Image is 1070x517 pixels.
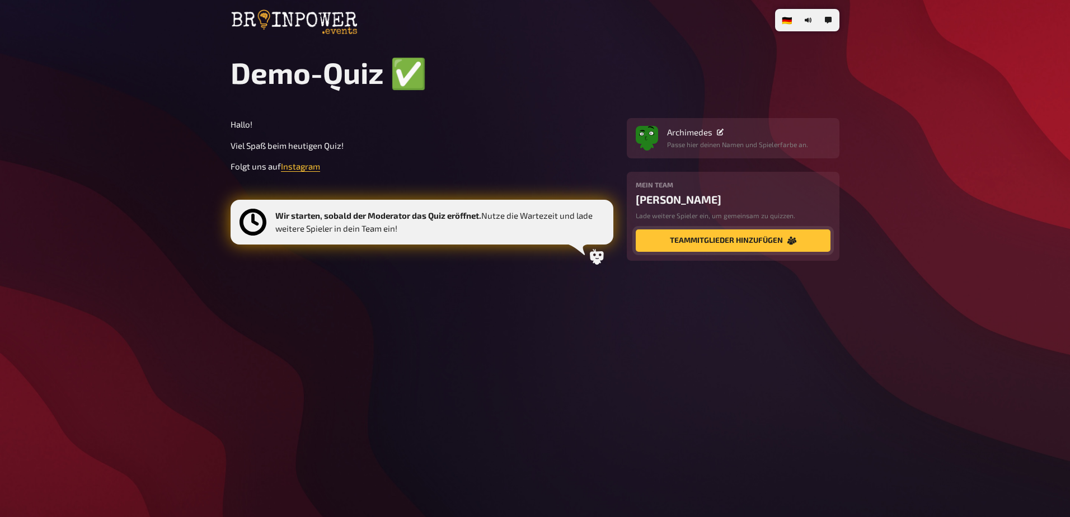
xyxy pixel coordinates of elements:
[231,161,281,171] span: Folgt uns auf
[275,209,604,234] p: Nutze die Wartezeit und lade weitere Spieler in dein Team ein!
[636,181,830,189] h4: Mein Team
[636,193,830,206] div: [PERSON_NAME]
[281,161,320,171] a: Instagram
[636,229,830,252] button: Teammitglieder hinzufügen
[231,119,252,129] span: Hallo!
[231,55,839,91] h1: Demo-Quiz ✅​
[636,210,830,220] p: Lade weitere Spieler ein, um gemeinsam zu quizzen.
[275,210,481,220] b: Wir starten, sobald der Moderator das Quiz eröffnet.
[636,127,658,149] button: Avatar
[667,139,808,149] p: Passe hier deinen Namen und Spielerfarbe an.
[636,124,658,146] img: Avatar
[777,11,797,29] li: 🇩🇪
[231,140,344,151] span: Viel Spaß beim heutigen Quiz!
[667,127,712,137] span: Archimedes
